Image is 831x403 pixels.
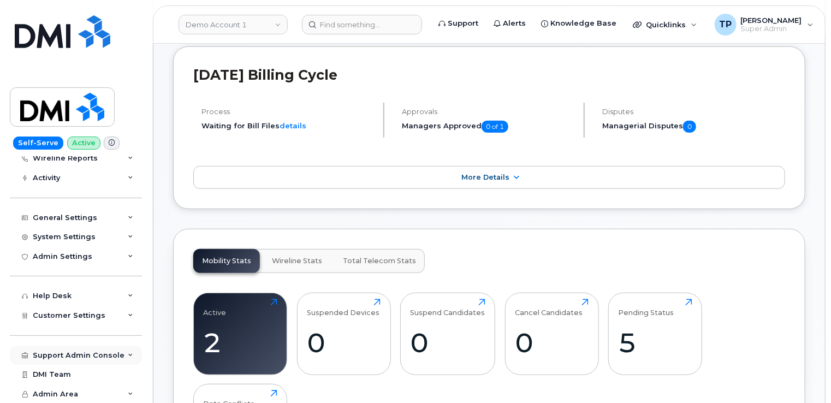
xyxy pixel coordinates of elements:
span: Quicklinks [646,20,686,29]
a: Cancel Candidates0 [515,299,589,369]
span: Total Telecom Stats [343,257,416,265]
a: details [280,121,306,130]
span: Wireline Stats [272,257,322,265]
div: Tyler Pollock [707,14,821,35]
a: Knowledge Base [533,13,624,34]
input: Find something... [302,15,422,34]
a: Alerts [486,13,533,34]
div: 2 [204,327,277,359]
span: Alerts [503,18,526,29]
span: TP [719,18,732,31]
span: 0 [683,121,696,133]
div: 0 [307,327,381,359]
span: Knowledge Base [550,18,616,29]
h4: Approvals [402,108,574,116]
div: Cancel Candidates [515,299,583,317]
a: Support [431,13,486,34]
h5: Managers Approved [402,121,574,133]
h5: Managerial Disputes [602,121,785,133]
div: 5 [619,327,692,359]
div: 0 [515,327,589,359]
div: Suspend Candidates [411,299,485,317]
div: Suspended Devices [307,299,379,317]
span: More Details [461,173,509,181]
a: Active2 [204,299,277,369]
div: 0 [411,327,485,359]
span: Support [448,18,478,29]
div: Quicklinks [625,14,705,35]
a: Pending Status5 [619,299,692,369]
a: Suspended Devices0 [307,299,381,369]
span: Super Admin [741,25,802,33]
div: Pending Status [619,299,674,317]
h4: Disputes [602,108,785,116]
span: 0 of 1 [482,121,508,133]
h4: Process [201,108,374,116]
h2: [DATE] Billing Cycle [193,67,785,83]
li: Waiting for Bill Files [201,121,374,131]
span: [PERSON_NAME] [741,16,802,25]
a: Suspend Candidates0 [411,299,485,369]
a: Demo Account 1 [179,15,288,34]
div: Active [204,299,227,317]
